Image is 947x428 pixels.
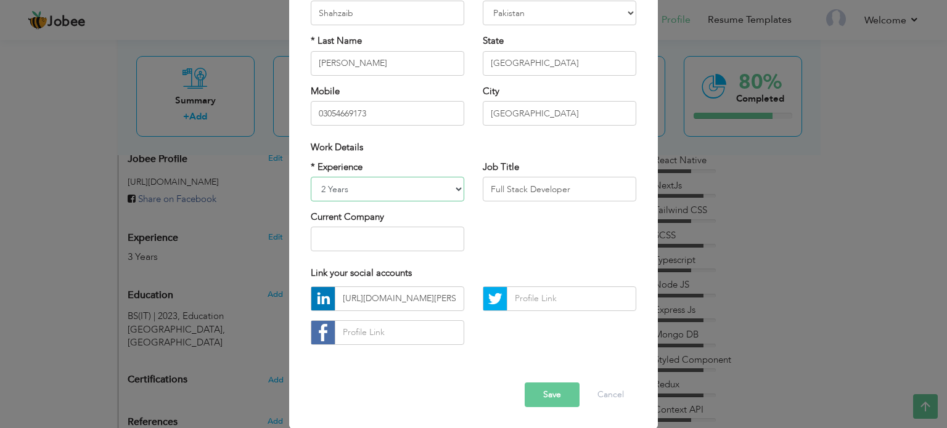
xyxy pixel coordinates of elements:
[311,287,335,310] img: linkedin
[507,286,636,311] input: Profile Link
[311,161,363,174] label: * Experience
[335,320,464,345] input: Profile Link
[483,85,499,98] label: City
[335,286,464,311] input: Profile Link
[483,34,504,47] label: State
[525,382,580,407] button: Save
[311,267,412,279] span: Link your social accounts
[311,141,363,153] span: Work Details
[311,34,362,47] label: * Last Name
[585,382,636,407] button: Cancel
[311,321,335,344] img: facebook
[311,85,340,98] label: Mobile
[483,287,507,310] img: Twitter
[311,211,384,224] label: Current Company
[483,161,519,174] label: Job Title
